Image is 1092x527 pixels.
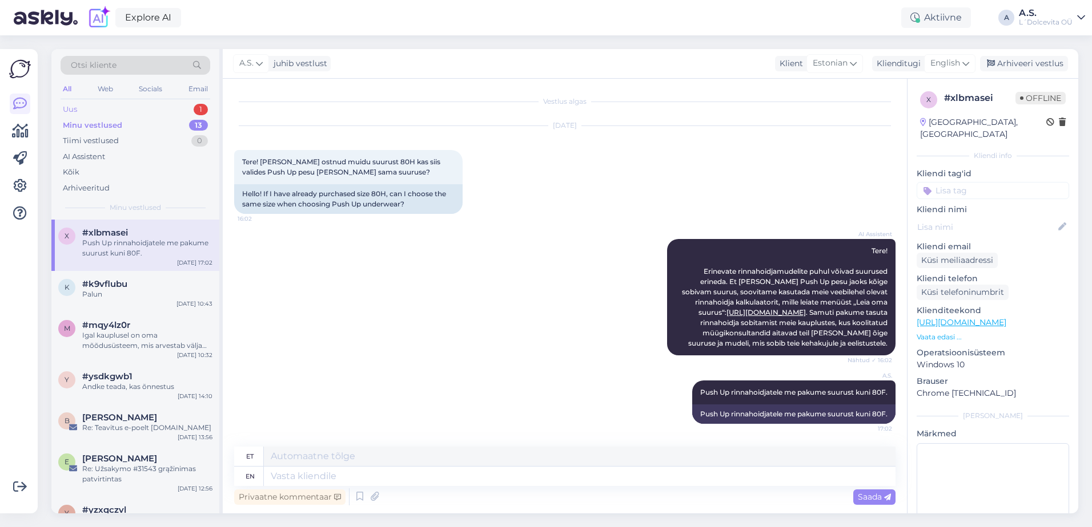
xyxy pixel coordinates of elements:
[775,58,803,70] div: Klient
[872,58,921,70] div: Klienditugi
[1019,9,1085,27] a: A.S.L´Dolcevita OÜ
[917,241,1069,253] p: Kliendi email
[238,214,280,223] span: 16:02
[178,484,212,493] div: [DATE] 12:56
[917,411,1069,421] div: [PERSON_NAME]
[849,424,892,433] span: 17:02
[176,299,212,308] div: [DATE] 10:43
[917,428,1069,440] p: Märkmed
[191,135,208,147] div: 0
[917,359,1069,371] p: Windows 10
[930,57,960,70] span: English
[926,95,931,104] span: x
[917,387,1069,399] p: Chrome [TECHNICAL_ID]
[917,285,1009,300] div: Küsi telefoninumbrit
[1019,9,1073,18] div: A.S.
[234,120,896,131] div: [DATE]
[63,167,79,178] div: Kõik
[917,317,1006,327] a: [URL][DOMAIN_NAME]
[917,347,1069,359] p: Operatsioonisüsteem
[700,388,888,396] span: Push Up rinnahoidjatele me pakume suurust kuni 80F.
[82,320,130,330] span: #mqy4lz0r
[234,184,463,214] div: Hello! If I have already purchased size 80H, can I choose the same size when choosing Push Up und...
[64,324,70,333] span: m
[917,168,1069,180] p: Kliendi tag'id
[65,283,70,291] span: k
[917,182,1069,199] input: Lisa tag
[692,404,896,424] div: Push Up rinnahoidjatele me pakume suurust kuni 80F.
[136,82,164,96] div: Socials
[82,505,126,515] span: #yzxqczvl
[82,330,212,351] div: Igal kauplusel on oma mõõdusüsteem, mis arvestab välja täpsed suurused. Me nii soovitada [PERSON_...
[177,351,212,359] div: [DATE] 10:32
[110,202,161,213] span: Minu vestlused
[63,183,110,194] div: Arhiveeritud
[917,204,1069,216] p: Kliendi nimi
[269,58,327,70] div: juhib vestlust
[82,238,212,258] div: Push Up rinnahoidjatele me pakume suurust kuni 80F.
[82,464,212,484] div: Re: Užsakymo #31543 grąžinimas patvirtintas
[234,489,346,505] div: Privaatne kommentaar
[858,492,891,502] span: Saada
[65,457,69,466] span: E
[82,453,157,464] span: Egle Westerfield
[189,120,208,131] div: 13
[917,305,1069,317] p: Klienditeekond
[848,356,892,364] span: Nähtud ✓ 16:02
[917,253,998,268] div: Küsi meiliaadressi
[901,7,971,28] div: Aktiivne
[178,433,212,441] div: [DATE] 13:56
[65,416,70,425] span: B
[246,447,254,466] div: et
[82,412,157,423] span: Berit Hromenkov
[726,308,806,317] a: [URL][DOMAIN_NAME]
[1015,92,1066,104] span: Offline
[82,423,212,433] div: Re: Teavitus e-poelt [DOMAIN_NAME]
[177,258,212,267] div: [DATE] 17:02
[9,58,31,80] img: Askly Logo
[82,279,127,289] span: #k9vflubu
[246,467,255,486] div: en
[920,116,1046,140] div: [GEOGRAPHIC_DATA], [GEOGRAPHIC_DATA]
[917,332,1069,342] p: Vaata edasi ...
[82,371,133,382] span: #ysdkgwb1
[917,151,1069,161] div: Kliendi info
[61,82,74,96] div: All
[849,230,892,238] span: AI Assistent
[186,82,210,96] div: Email
[998,10,1014,26] div: A
[849,371,892,380] span: A.S.
[813,57,848,70] span: Estonian
[917,273,1069,285] p: Kliendi telefon
[82,289,212,299] div: Palun
[178,392,212,400] div: [DATE] 14:10
[1019,18,1073,27] div: L´Dolcevita OÜ
[917,375,1069,387] p: Brauser
[944,91,1015,105] div: # xlbmasei
[65,509,69,517] span: y
[63,135,119,147] div: Tiimi vestlused
[82,382,212,392] div: Andke teada, kas õnnestus
[87,6,111,30] img: explore-ai
[115,8,181,27] a: Explore AI
[63,104,77,115] div: Uus
[917,221,1056,233] input: Lisa nimi
[65,232,69,240] span: x
[82,228,128,238] span: #xlbmasei
[95,82,115,96] div: Web
[71,59,117,71] span: Otsi kliente
[242,157,442,176] span: Tere! [PERSON_NAME] ostnud muidu suurust 80H kas siis valides Push Up pesu [PERSON_NAME] sama suu...
[980,56,1068,71] div: Arhiveeri vestlus
[234,96,896,107] div: Vestlus algas
[239,57,254,70] span: A.S.
[63,120,122,131] div: Minu vestlused
[63,151,105,163] div: AI Assistent
[65,375,69,384] span: y
[194,104,208,115] div: 1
